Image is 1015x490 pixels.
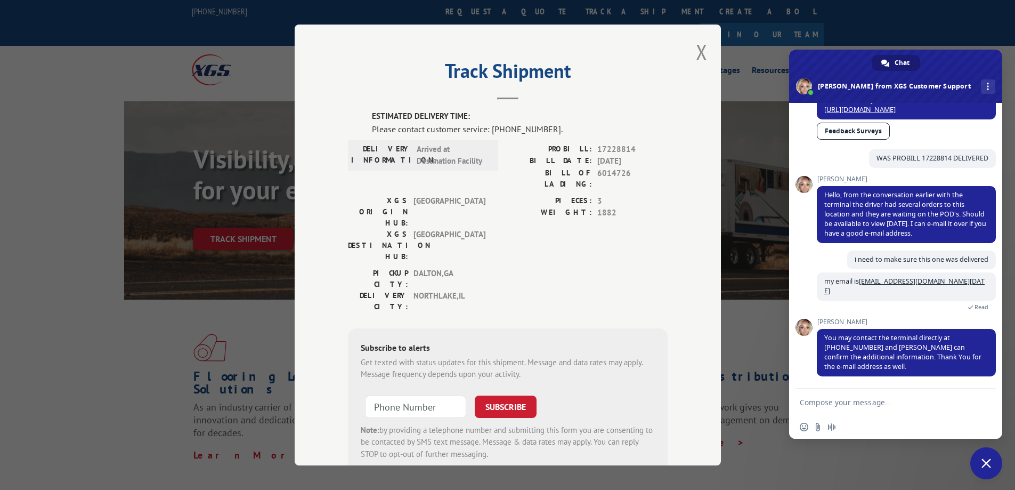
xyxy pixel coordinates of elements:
[855,255,988,264] span: i need to make sure this one was delivered
[970,447,1002,479] div: Close chat
[348,195,408,229] label: XGS ORIGIN HUB:
[895,55,910,71] span: Chat
[413,268,485,290] span: DALTON , GA
[361,341,655,357] div: Subscribe to alerts
[361,357,655,381] div: Get texted with status updates for this shipment. Message and data rates may apply. Message frequ...
[365,396,466,418] input: Phone Number
[361,425,379,435] strong: Note:
[348,290,408,312] label: DELIVERY CITY:
[348,63,668,84] h2: Track Shipment
[597,195,668,207] span: 3
[817,175,996,183] span: [PERSON_NAME]
[361,424,655,461] div: by providing a telephone number and submitting this form you are consenting to be contacted by SM...
[827,423,836,431] span: Audio message
[824,277,985,295] a: [EMAIL_ADDRESS][DOMAIN_NAME][DATE]
[824,190,986,238] span: Hello, from the conversation earlier with the terminal the driver had several orders to this loca...
[475,396,537,418] button: SUBSCRIBE
[872,55,920,71] div: Chat
[876,154,988,163] span: WAS PROBILL 17228814 DELIVERED
[417,143,489,167] span: Arrived at Destination Facility
[372,123,668,135] div: Please contact customer service: [PHONE_NUMBER].
[800,398,968,407] textarea: Compose your message...
[814,423,822,431] span: Send a file
[597,207,668,219] span: 1882
[597,167,668,190] span: 6014726
[800,423,808,431] span: Insert an emoji
[824,277,985,295] span: my email is
[508,167,592,190] label: BILL OF LADING:
[348,229,408,262] label: XGS DESTINATION HUB:
[597,143,668,156] span: 17228814
[824,105,896,114] a: [URL][DOMAIN_NAME]
[975,303,988,311] span: Read
[696,38,708,66] button: Close modal
[508,207,592,219] label: WEIGHT:
[372,110,668,123] label: ESTIMATED DELIVERY TIME:
[508,155,592,167] label: BILL DATE:
[508,143,592,156] label: PROBILL:
[413,229,485,262] span: [GEOGRAPHIC_DATA]
[508,195,592,207] label: PIECES:
[413,290,485,312] span: NORTHLAKE , IL
[351,143,411,167] label: DELIVERY INFORMATION:
[817,318,996,326] span: [PERSON_NAME]
[597,155,668,167] span: [DATE]
[824,333,981,371] span: You may contact the terminal directly at [PHONE_NUMBER] and [PERSON_NAME] can confirm the additio...
[413,195,485,229] span: [GEOGRAPHIC_DATA]
[981,79,995,94] div: More channels
[348,268,408,290] label: PICKUP CITY:
[817,123,890,140] a: Feedback Surveys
